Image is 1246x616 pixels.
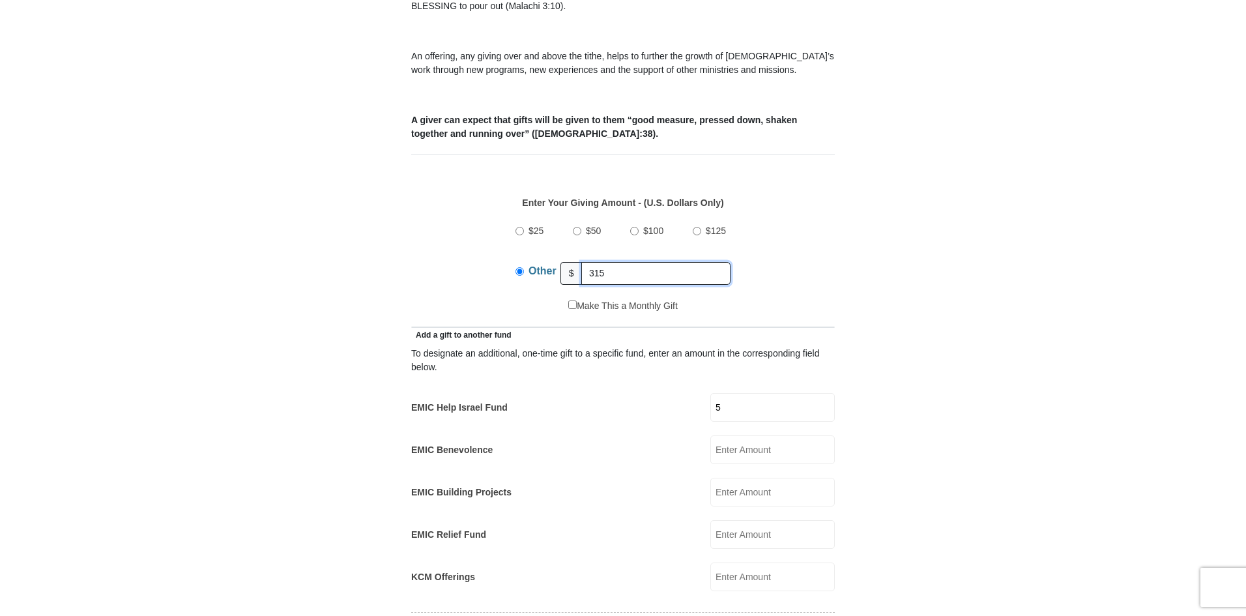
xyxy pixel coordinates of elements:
[710,435,835,464] input: Enter Amount
[411,347,835,374] div: To designate an additional, one-time gift to a specific fund, enter an amount in the correspondin...
[710,520,835,549] input: Enter Amount
[586,226,601,236] span: $50
[411,486,512,499] label: EMIC Building Projects
[710,478,835,506] input: Enter Amount
[411,528,486,542] label: EMIC Relief Fund
[411,50,835,77] p: An offering, any giving over and above the tithe, helps to further the growth of [DEMOGRAPHIC_DAT...
[411,401,508,415] label: EMIC Help Israel Fund
[710,393,835,422] input: Enter Amount
[411,570,475,584] label: KCM Offerings
[411,330,512,340] span: Add a gift to another fund
[411,115,797,139] b: A giver can expect that gifts will be given to them “good measure, pressed down, shaken together ...
[581,262,731,285] input: Other Amount
[529,265,557,276] span: Other
[522,198,723,208] strong: Enter Your Giving Amount - (U.S. Dollars Only)
[706,226,726,236] span: $125
[568,301,577,309] input: Make This a Monthly Gift
[643,226,663,236] span: $100
[560,262,583,285] span: $
[568,299,678,313] label: Make This a Monthly Gift
[710,563,835,591] input: Enter Amount
[411,443,493,457] label: EMIC Benevolence
[529,226,543,236] span: $25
